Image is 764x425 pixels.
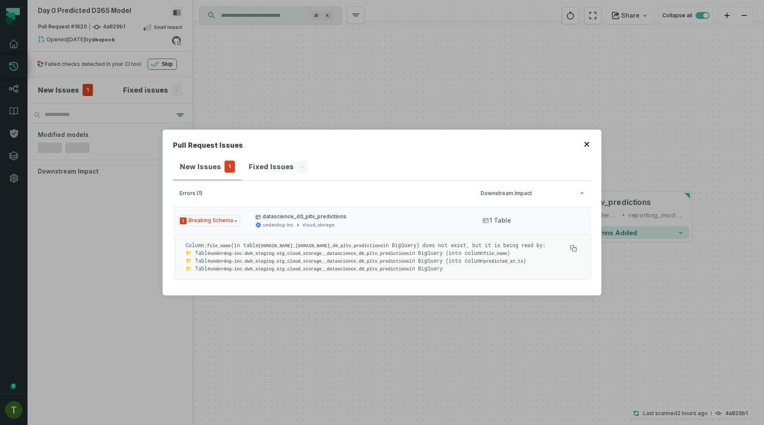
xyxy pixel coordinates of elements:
div: errors (1) [179,190,475,197]
code: file_name [484,251,507,256]
div: Issue Typedatascience_d0_pltv_predictionsunderdog-inccloud_storage1 Table [173,234,591,280]
span: 1 [225,161,235,173]
code: _file_name [204,243,231,248]
p: datascience_d0_pltv_predictions [256,213,467,220]
code: underdog-inc.dwh_staging.stg_cloud_storage__datascience_d0_pltv_predictions [210,267,409,272]
code: predicted_at_ts [484,259,523,264]
code: [DOMAIN_NAME]_[DOMAIN_NAME]_d0_pltv_predictions [259,243,383,248]
span: Issue Type [178,215,240,226]
div: underdog-inc [263,222,293,228]
h2: Pull Request Issues [173,140,243,154]
h4: Fixed Issues [249,161,294,172]
div: errors (1)Downstream Impact [173,207,591,285]
div: cloud_storage [302,222,334,228]
button: errors (1)Downstream Impact [179,190,585,197]
span: 1 Table [483,216,511,225]
span: - [297,161,308,173]
h4: New Issues [180,161,221,172]
button: Issue Typedatascience_d0_pltv_predictionsunderdog-inccloud_storage1 Table [173,207,591,234]
p: Column (in table in BigQuery) does not exist, but it is being read by: 📁 Table in BigQuery (into ... [185,242,567,273]
span: Severity [180,217,187,224]
code: underdog-inc.dwh_staging.stg_cloud_storage__datascience_d0_pltv_predictions [210,259,409,264]
code: underdog-inc.dwh_staging.stg_cloud_storage__datascience_d0_pltv_predictions [210,251,409,256]
div: Downstream Impact [481,190,585,197]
